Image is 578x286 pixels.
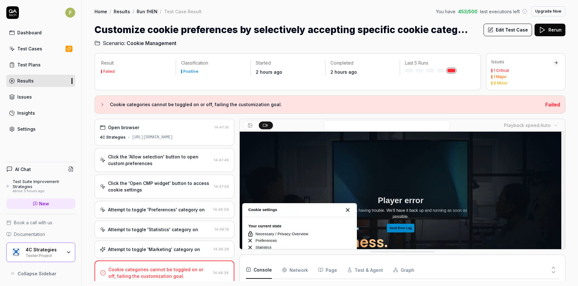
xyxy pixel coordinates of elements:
a: Book a call with us [6,219,75,226]
a: Insights [6,107,75,119]
span: You have [436,8,455,15]
div: Open browser [108,124,139,131]
a: Settings [6,123,75,135]
a: Results [114,8,130,14]
time: 14:47:48 [214,158,229,162]
div: Issues [17,94,32,100]
div: 1 Critical [494,69,509,72]
button: Rerun [535,24,565,36]
button: Collapse Sidebar [6,267,75,280]
div: Issues [491,59,552,65]
div: Positive [183,70,198,73]
div: Test Case Result [164,8,202,14]
button: Console [246,261,272,279]
button: Page [318,261,337,279]
div: Tester Project [26,253,62,258]
p: Started [256,60,320,66]
div: [URL][DOMAIN_NAME] [132,134,173,140]
button: F [65,6,75,19]
div: Insights [17,110,35,116]
span: 453 / 500 [458,8,478,15]
div: / [133,8,134,14]
button: Upgrade Now [531,6,565,16]
div: / [160,8,162,14]
h3: Cookie categories cannot be toggled on or off, failing the customization goal. [110,101,540,108]
a: Issues [6,91,75,103]
a: New [6,198,75,209]
button: Edit Test Case [484,24,532,36]
div: 1 Major [494,75,507,79]
div: Failed [103,70,115,73]
div: / [110,8,111,14]
time: 2 hours ago [330,69,357,75]
div: Playback speed: [504,122,551,129]
h1: Customize cookie preferences by selectively accepting specific cookie categories while denying ot... [94,23,472,37]
a: Test Cases [6,43,75,55]
a: Home [94,8,107,14]
time: 2 hours ago [256,69,282,75]
time: 14:48:09 [213,207,229,212]
p: Result [101,60,171,66]
button: Cookie categories cannot be toggled on or off, failing the customization goal. [100,101,540,108]
div: Test Cases [17,45,42,52]
button: Graph [393,261,414,279]
span: Failed [545,101,560,108]
div: 6 Minor [494,81,508,85]
time: 14:47:59 [214,184,229,189]
div: Results [17,77,34,84]
span: F [65,8,75,18]
div: Attempt to toggle 'Preferences' category on [108,206,205,213]
div: Click the 'Open CMP widget' button to access cookie settings [108,180,212,193]
div: 4C Strategies [100,134,126,140]
div: Cookie categories cannot be toggled on or off, failing the customization goal. [108,266,211,279]
time: 14:47:35 [215,125,229,129]
button: Network [282,261,308,279]
div: Test Suite Improvement Strategies [13,179,75,189]
img: 4C Strategies Logo [10,247,22,258]
a: Run fHEN [137,8,157,14]
div: about 3 hours ago [13,189,75,193]
time: 14:48:19 [215,227,229,232]
p: Completed [330,60,395,66]
a: Documentation [6,231,75,237]
span: New [39,200,49,207]
a: Test Suite Improvement Strategiesabout 3 hours ago [6,179,75,193]
span: Collapse Sidebar [18,270,56,277]
div: Click the 'Allow selection' button to open custom preferences [108,153,211,167]
h4: AI Chat [15,166,31,173]
div: Attempt to toggle 'Statistics' category on [108,226,198,233]
button: 4C Strategies Logo4C StrategiesTester Project [6,243,75,262]
div: Attempt to toggle 'Marketing' category on [108,246,200,253]
time: 14:48:29 [214,247,229,251]
div: Dashboard [17,29,42,36]
time: 14:48:38 [213,271,229,275]
span: Book a call with us [14,219,52,226]
button: Test & Agent [347,261,383,279]
span: Documentation [14,231,45,237]
div: 4C Strategies [26,247,62,253]
p: Last 5 Runs [405,60,469,66]
a: Dashboard [6,26,75,39]
div: Settings [17,126,36,132]
a: Results [6,75,75,87]
span: test executions left [480,8,520,15]
p: Classification [181,60,245,66]
span: Cookie Management [127,39,176,47]
a: Scenario:Cookie Management [94,39,176,47]
div: Test Plans [17,61,41,68]
a: Test Plans [6,59,75,71]
span: Scenario: [101,39,125,47]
